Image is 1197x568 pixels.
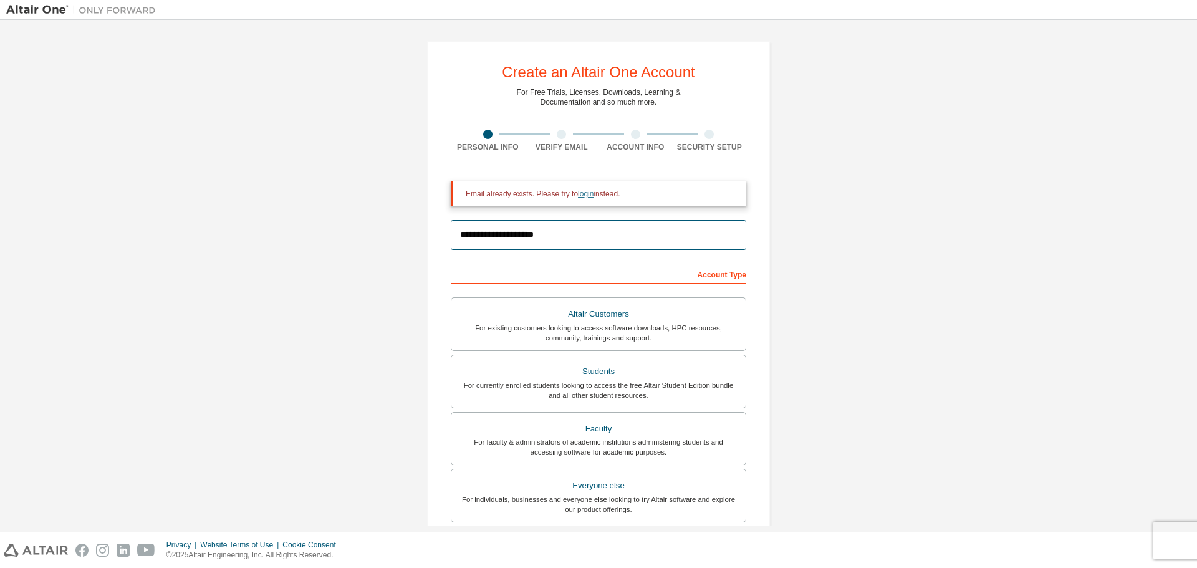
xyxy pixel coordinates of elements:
[525,142,599,152] div: Verify Email
[459,323,738,343] div: For existing customers looking to access software downloads, HPC resources, community, trainings ...
[459,363,738,380] div: Students
[137,544,155,557] img: youtube.svg
[451,264,746,284] div: Account Type
[96,544,109,557] img: instagram.svg
[451,142,525,152] div: Personal Info
[598,142,673,152] div: Account Info
[466,189,736,199] div: Email already exists. Please try to instead.
[459,437,738,457] div: For faculty & administrators of academic institutions administering students and accessing softwa...
[459,477,738,494] div: Everyone else
[166,540,200,550] div: Privacy
[200,540,282,550] div: Website Terms of Use
[117,544,130,557] img: linkedin.svg
[459,494,738,514] div: For individuals, businesses and everyone else looking to try Altair software and explore our prod...
[459,420,738,438] div: Faculty
[578,190,594,198] a: login
[166,550,344,561] p: © 2025 Altair Engineering, Inc. All Rights Reserved.
[459,306,738,323] div: Altair Customers
[459,380,738,400] div: For currently enrolled students looking to access the free Altair Student Edition bundle and all ...
[502,65,695,80] div: Create an Altair One Account
[673,142,747,152] div: Security Setup
[6,4,162,16] img: Altair One
[517,87,681,107] div: For Free Trials, Licenses, Downloads, Learning & Documentation and so much more.
[282,540,343,550] div: Cookie Consent
[4,544,68,557] img: altair_logo.svg
[75,544,89,557] img: facebook.svg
